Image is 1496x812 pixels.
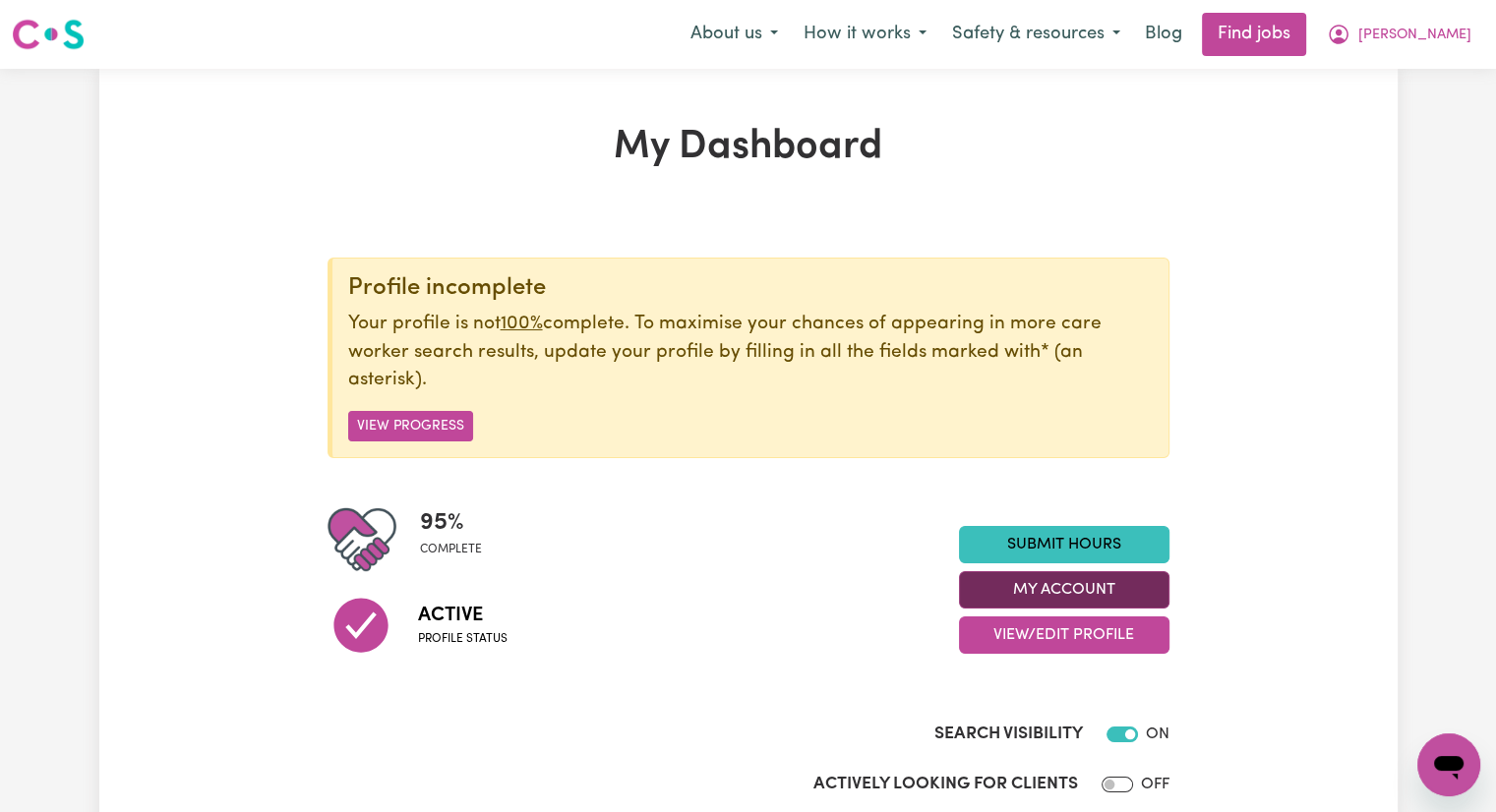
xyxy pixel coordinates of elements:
button: Safety & resources [939,14,1133,55]
a: Blog [1133,13,1194,56]
h1: My Dashboard [328,124,1169,171]
button: My Account [1314,14,1484,55]
a: Find jobs [1202,13,1306,56]
label: Search Visibility [934,722,1083,747]
img: Careseekers logo [12,17,85,52]
div: Profile completeness: 95% [420,505,498,574]
div: Profile incomplete [348,274,1153,303]
span: complete [420,541,482,558]
button: My Account [959,571,1169,609]
u: 100% [501,315,543,333]
span: [PERSON_NAME] [1358,25,1471,46]
span: Active [418,601,508,630]
button: How it works [791,14,939,55]
span: ON [1146,726,1169,742]
span: Profile status [418,630,508,648]
label: Actively Looking for Clients [813,772,1078,797]
span: OFF [1141,777,1169,792]
span: 95 % [420,505,482,541]
button: About us [678,14,791,55]
p: Your profile is not complete. To maximise your chances of appearing in more care worker search re... [348,311,1153,395]
a: Submit Hours [959,526,1169,563]
button: View/Edit Profile [959,616,1169,654]
a: Careseekers logo [12,12,85,57]
iframe: Button to launch messaging window [1417,733,1480,796]
button: View Progress [348,411,473,441]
